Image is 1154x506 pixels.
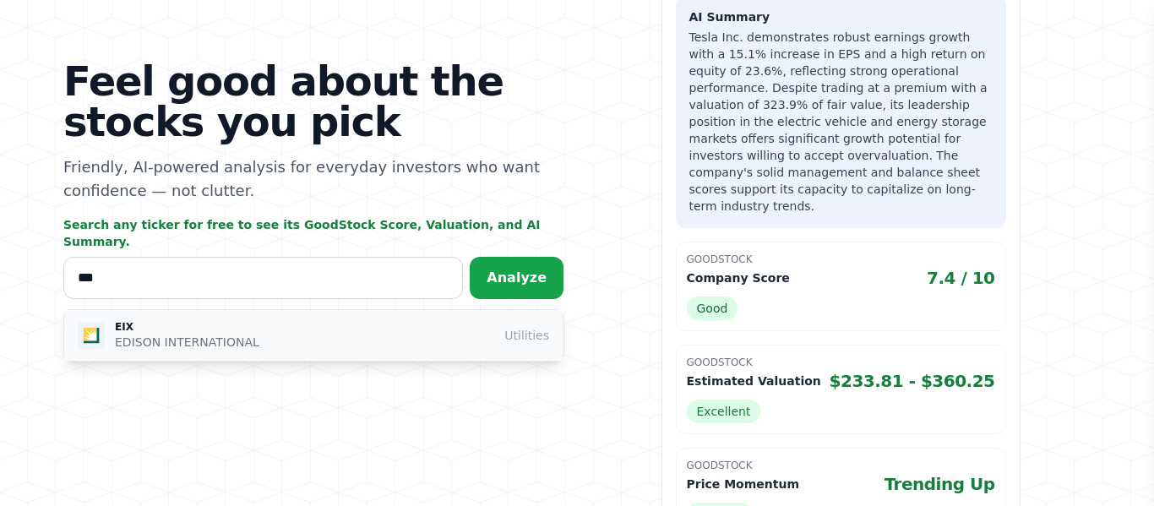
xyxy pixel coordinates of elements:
[927,266,995,290] span: 7.4 / 10
[115,334,259,351] p: EDISON INTERNATIONAL
[115,320,259,334] p: EIX
[687,400,761,423] span: Excellent
[885,472,995,496] span: Trending Up
[687,253,995,266] p: GoodStock
[504,327,549,344] span: Utilities
[64,310,563,361] button: EIX EIX EDISON INTERNATIONAL Utilities
[689,29,993,215] p: Tesla Inc. demonstrates robust earnings growth with a 15.1% increase in EPS and a high return on ...
[687,269,790,286] p: Company Score
[689,8,993,25] h3: AI Summary
[687,297,738,320] span: Good
[687,356,995,369] p: GoodStock
[63,155,563,203] p: Friendly, AI-powered analysis for everyday investors who want confidence — not clutter.
[687,476,799,492] p: Price Momentum
[487,269,547,286] span: Analyze
[63,216,563,250] p: Search any ticker for free to see its GoodStock Score, Valuation, and AI Summary.
[687,373,821,389] p: Estimated Valuation
[687,459,995,472] p: GoodStock
[78,322,105,349] img: EIX
[470,257,563,299] button: Analyze
[830,369,995,393] span: $233.81 - $360.25
[63,61,563,142] h1: Feel good about the stocks you pick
